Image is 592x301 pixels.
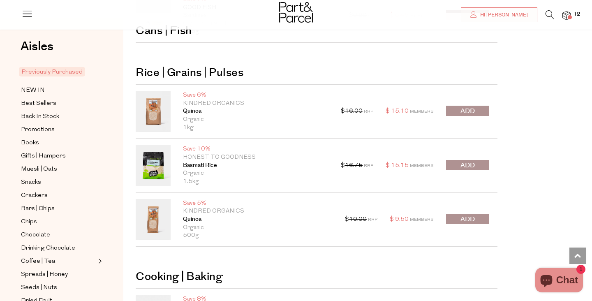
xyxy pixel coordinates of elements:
a: Snacks [21,177,96,188]
h2: Rice | Grains | Pulses [136,55,497,85]
span: Hi [PERSON_NAME] [478,12,528,19]
s: 16.75 [345,162,363,169]
span: $ [341,108,345,114]
span: $ [386,162,390,169]
p: Organic [183,116,328,124]
img: Part&Parcel [279,2,313,23]
span: $ [345,216,349,222]
a: Back In Stock [21,111,96,122]
span: Drinking Chocolate [21,243,75,253]
a: 12 [562,11,571,20]
p: 1.5kg [183,178,328,186]
s: 10.00 [349,216,367,222]
span: Snacks [21,178,41,188]
span: 9.50 [395,216,409,222]
span: 12 [571,11,582,18]
a: Quinoa [183,215,333,224]
span: Previously Purchased [19,67,85,76]
p: Kindred Organics [183,207,333,215]
span: Bars | Chips [21,204,55,214]
h2: Cooking | Baking [136,259,497,289]
span: Members [410,164,434,168]
p: Organic [183,224,333,232]
span: RRP [364,109,373,114]
span: $ [341,162,345,169]
a: Promotions [21,125,96,135]
span: Books [21,138,39,148]
span: RRP [364,164,373,168]
span: $ [386,108,390,114]
a: Previously Purchased [21,67,96,77]
p: 500g [183,232,333,240]
a: Muesli | Oats [21,164,96,174]
a: Chocolate [21,230,96,240]
span: Chocolate [21,230,50,240]
a: NEW IN [21,85,96,95]
p: Save 5% [183,199,333,208]
a: Drinking Chocolate [21,243,96,253]
a: Gifts | Hampers [21,151,96,161]
a: Crackers [21,190,96,201]
p: Kindred Organics [183,100,328,108]
span: NEW IN [21,86,45,95]
span: Seeds | Nuts [21,283,57,293]
p: Organic [183,169,328,178]
span: Crackers [21,191,48,201]
span: $ [390,216,394,222]
a: Bars | Chips [21,204,96,214]
a: Chips [21,217,96,227]
p: Save 10% [183,145,328,153]
inbox-online-store-chat: Shopify online store chat [533,268,585,294]
p: 1kg [183,124,328,132]
span: Coffee | Tea [21,257,55,266]
span: Aisles [21,37,53,56]
span: Spreads | Honey [21,270,68,280]
a: Spreads | Honey [21,269,96,280]
span: 15.15 [391,162,409,169]
span: RRP [368,218,377,222]
a: Coffee | Tea [21,256,96,266]
a: Books [21,138,96,148]
button: Expand/Collapse Coffee | Tea [96,256,102,266]
span: Back In Stock [21,112,59,122]
span: Best Sellers [21,99,56,109]
a: Hi [PERSON_NAME] [461,7,537,22]
span: Muesli | Oats [21,164,57,174]
a: Basmati Rice [183,162,328,170]
span: Gifts | Hampers [21,151,66,161]
s: 16.00 [345,108,363,114]
a: Best Sellers [21,98,96,109]
span: Chips [21,217,37,227]
a: Quinoa [183,107,328,116]
a: Seeds | Nuts [21,282,96,293]
span: Members [410,109,434,114]
a: Aisles [21,40,53,61]
span: 15.10 [391,108,409,114]
p: Save 6% [183,91,328,100]
p: Honest to Goodness [183,153,328,162]
span: Members [410,218,434,222]
span: Promotions [21,125,55,135]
